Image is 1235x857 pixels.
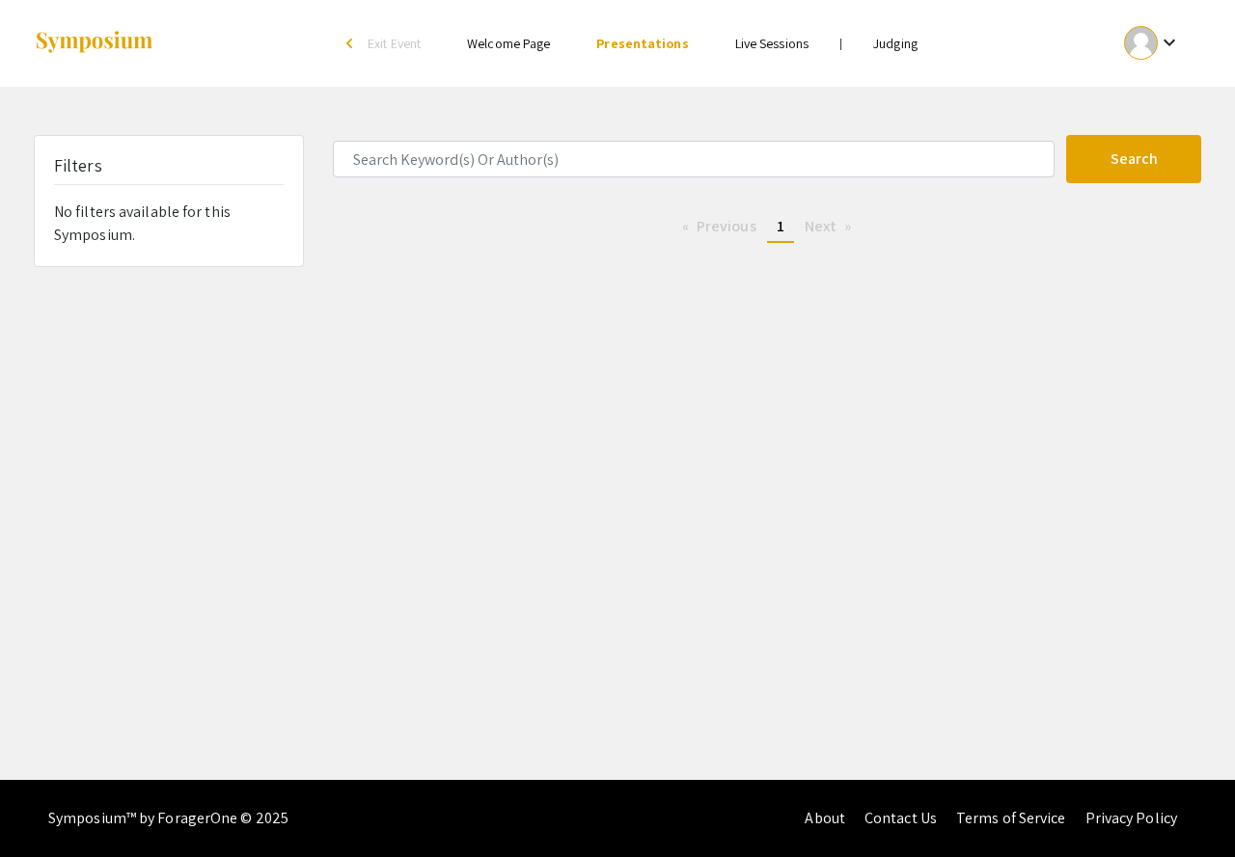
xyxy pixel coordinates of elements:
img: Symposium by ForagerOne [34,30,154,56]
span: Previous [697,216,756,236]
button: Search [1066,135,1201,183]
a: Judging [873,35,918,52]
iframe: Chat [14,770,82,843]
div: Symposium™ by ForagerOne © 2025 [48,780,288,857]
a: About [805,808,845,828]
button: Expand account dropdown [1104,21,1201,65]
div: arrow_back_ios [346,38,358,49]
div: No filters available for this Symposium. [35,136,303,266]
a: Welcome Page [467,35,550,52]
a: Privacy Policy [1085,808,1177,828]
ul: Pagination [333,212,1201,243]
h5: Filters [54,155,102,176]
a: Live Sessions [735,35,809,52]
input: Search Keyword(s) Or Author(s) [333,141,1055,177]
a: Presentations [596,35,688,52]
a: Contact Us [864,808,937,828]
li: | [832,35,850,52]
span: 1 [777,216,784,236]
mat-icon: Expand account dropdown [1158,31,1181,54]
span: Next [805,216,837,236]
a: Terms of Service [956,808,1066,828]
span: Exit Event [368,35,421,52]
